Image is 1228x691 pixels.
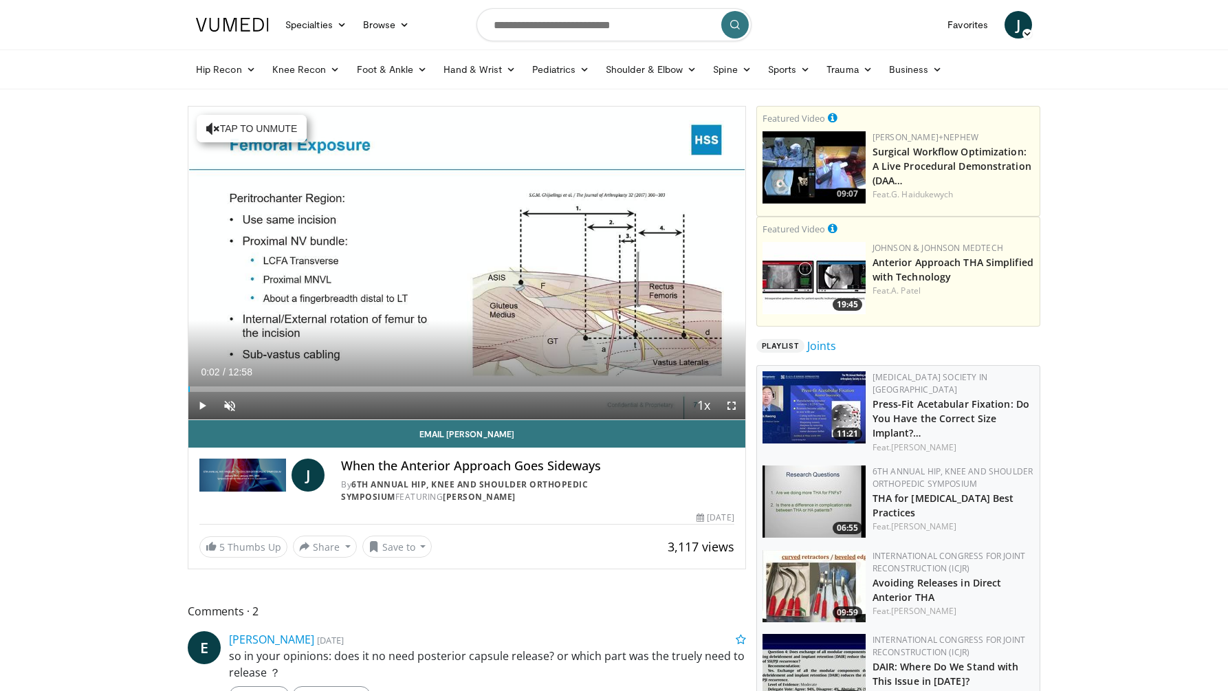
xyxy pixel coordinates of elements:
[881,56,951,83] a: Business
[763,242,866,314] a: 19:45
[833,522,862,534] span: 06:55
[763,223,825,235] small: Featured Video
[763,242,866,314] img: 06bb1c17-1231-4454-8f12-6191b0b3b81a.150x105_q85_crop-smart_upscale.jpg
[833,606,862,619] span: 09:59
[891,188,953,200] a: G. Haidukewych
[188,56,264,83] a: Hip Recon
[873,605,1034,617] div: Feat.
[443,491,516,503] a: [PERSON_NAME]
[891,520,956,532] a: [PERSON_NAME]
[756,339,804,353] span: Playlist
[341,479,588,503] a: 6th Annual Hip, Knee and Shoulder Orthopedic Symposium
[293,536,357,558] button: Share
[873,550,1025,574] a: International Congress for Joint Reconstruction (ICJR)
[873,660,1019,688] a: DAIR: Where Do We Stand with This Issue in [DATE]?
[763,465,866,538] a: 06:55
[188,420,745,448] a: Email [PERSON_NAME]
[690,392,718,419] button: Playback Rate
[873,145,1031,187] a: Surgical Workflow Optimization: A Live Procedural Demonstration (DAA…
[229,632,314,647] a: [PERSON_NAME]
[873,397,1029,439] a: Press-Fit Acetabular Fixation: Do You Have the Correct Size Implant?…
[763,371,866,443] a: 11:21
[264,56,349,83] a: Knee Recon
[1005,11,1032,39] a: J
[228,366,252,377] span: 12:58
[763,371,866,443] img: ce0b179d-eb0b-448c-997e-59f35d29d600.150x105_q85_crop-smart_upscale.jpg
[223,366,226,377] span: /
[199,536,287,558] a: 5 Thumbs Up
[341,479,734,503] div: By FEATURING
[341,459,734,474] h4: When the Anterior Approach Goes Sideways
[873,465,1033,490] a: 6th Annual Hip, Knee and Shoulder Orthopedic Symposium
[349,56,436,83] a: Foot & Ankle
[763,131,866,204] img: bcfc90b5-8c69-4b20-afee-af4c0acaf118.150x105_q85_crop-smart_upscale.jpg
[891,441,956,453] a: [PERSON_NAME]
[362,536,432,558] button: Save to
[196,18,269,32] img: VuMedi Logo
[201,366,219,377] span: 0:02
[891,285,921,296] a: A. Patel
[219,540,225,553] span: 5
[292,459,325,492] a: J
[524,56,597,83] a: Pediatrics
[760,56,819,83] a: Sports
[873,242,1003,254] a: Johnson & Johnson MedTech
[818,56,881,83] a: Trauma
[197,115,307,142] button: Tap to unmute
[833,188,862,200] span: 09:07
[597,56,705,83] a: Shoulder & Elbow
[199,459,286,492] img: 6th Annual Hip, Knee and Shoulder Orthopedic Symposium
[763,131,866,204] a: 09:07
[873,520,1034,533] div: Feat.
[668,538,734,555] span: 3,117 views
[873,441,1034,454] div: Feat.
[833,298,862,311] span: 19:45
[807,338,836,354] a: Joints
[355,11,418,39] a: Browse
[188,392,216,419] button: Play
[873,256,1033,283] a: Anterior Approach THA Simplified with Technology
[317,634,344,646] small: [DATE]
[697,512,734,524] div: [DATE]
[188,631,221,664] a: E
[939,11,996,39] a: Favorites
[216,392,243,419] button: Unmute
[188,602,746,620] span: Comments 2
[873,371,987,395] a: [MEDICAL_DATA] Society in [GEOGRAPHIC_DATA]
[763,112,825,124] small: Featured Video
[873,285,1034,297] div: Feat.
[763,550,866,622] img: f6506632-d578-4e2e-8bb3-3fd605574798.150x105_q85_crop-smart_upscale.jpg
[718,392,745,419] button: Fullscreen
[435,56,524,83] a: Hand & Wrist
[833,428,862,440] span: 11:21
[188,107,745,420] video-js: Video Player
[873,492,1014,519] a: THA for [MEDICAL_DATA] Best Practices
[763,550,866,622] a: 09:59
[763,465,866,538] img: fe72036c-b305-4e54-91ca-ffbca4ff8b5a.150x105_q85_crop-smart_upscale.jpg
[476,8,752,41] input: Search topics, interventions
[705,56,759,83] a: Spine
[277,11,355,39] a: Specialties
[873,131,978,143] a: [PERSON_NAME]+Nephew
[873,634,1025,658] a: International Congress for Joint Reconstruction (ICJR)
[891,605,956,617] a: [PERSON_NAME]
[229,648,746,681] p: so in your opinions: does it no need posterior capsule release? or which part was the truely need...
[188,386,745,392] div: Progress Bar
[873,576,1002,604] a: Avoiding Releases in Direct Anterior THA
[873,188,1034,201] div: Feat.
